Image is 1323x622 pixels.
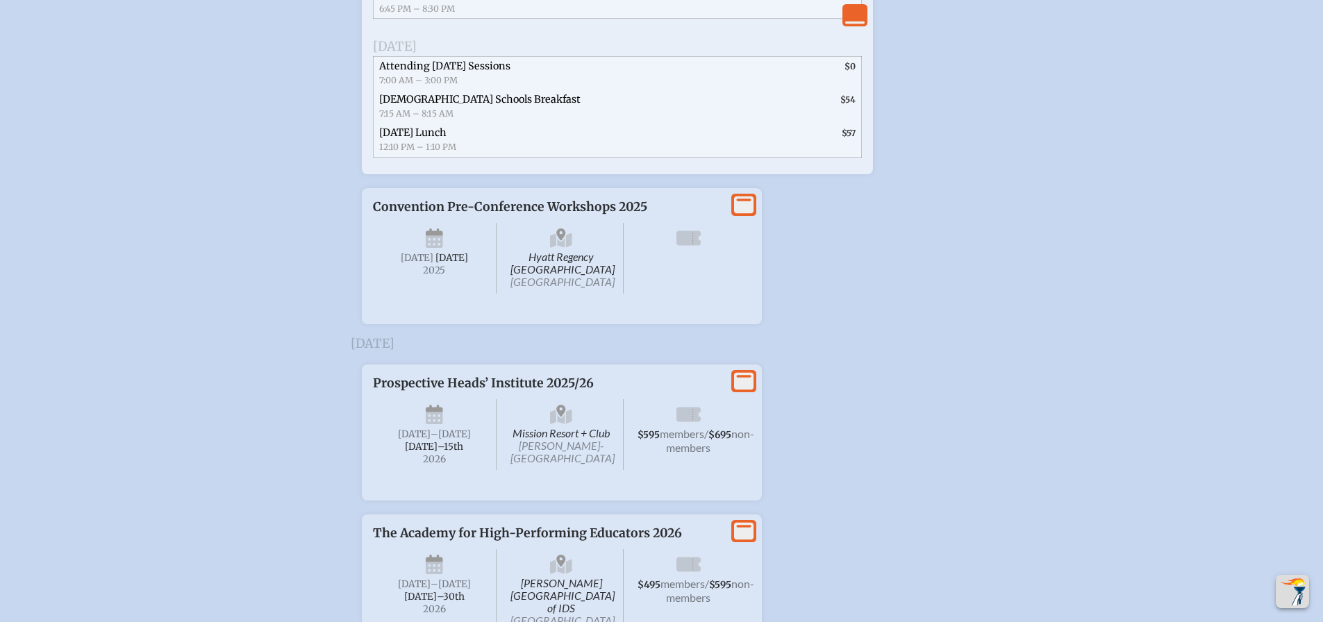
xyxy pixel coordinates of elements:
[379,142,456,152] span: 12:10 PM – 1:10 PM
[510,275,615,288] span: [GEOGRAPHIC_DATA]
[844,61,856,72] span: $0
[431,428,471,440] span: –[DATE]
[379,93,581,106] span: [DEMOGRAPHIC_DATA] Schools Breakfast
[666,577,754,604] span: non-members
[708,429,731,441] span: $695
[435,252,468,264] span: [DATE]
[638,579,660,591] span: $495
[373,199,647,215] span: Convention Pre-Conference Workshops 2025
[401,252,433,264] span: [DATE]
[351,337,973,351] h3: [DATE]
[384,265,485,276] span: 2025
[660,577,705,590] span: members
[384,454,485,464] span: 2026
[379,3,455,14] span: 6:45 PM – 8:30 PM
[666,427,754,454] span: non-members
[704,427,708,440] span: /
[499,399,624,471] span: Mission Resort + Club
[1279,578,1306,605] img: To the top
[373,376,594,391] span: Prospective Heads’ Institute 2025/26
[398,428,431,440] span: [DATE]
[404,591,465,603] span: [DATE]–⁠30th
[705,577,709,590] span: /
[842,128,856,138] span: $57
[379,126,447,139] span: [DATE] Lunch
[510,439,615,464] span: [PERSON_NAME]-[GEOGRAPHIC_DATA]
[499,223,624,294] span: Hyatt Regency [GEOGRAPHIC_DATA]
[431,578,471,590] span: –[DATE]
[384,604,485,614] span: 2026
[379,75,458,85] span: 7:00 AM – 3:00 PM
[373,38,417,54] span: [DATE]
[660,427,704,440] span: members
[373,526,682,541] span: The Academy for High-Performing Educators 2026
[379,60,510,72] span: Attending [DATE] Sessions
[379,108,454,119] span: 7:15 AM – 8:15 AM
[638,429,660,441] span: $595
[398,578,431,590] span: [DATE]
[709,579,731,591] span: $595
[1276,575,1309,608] button: Scroll Top
[405,441,463,453] span: [DATE]–⁠15th
[840,94,856,105] span: $54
